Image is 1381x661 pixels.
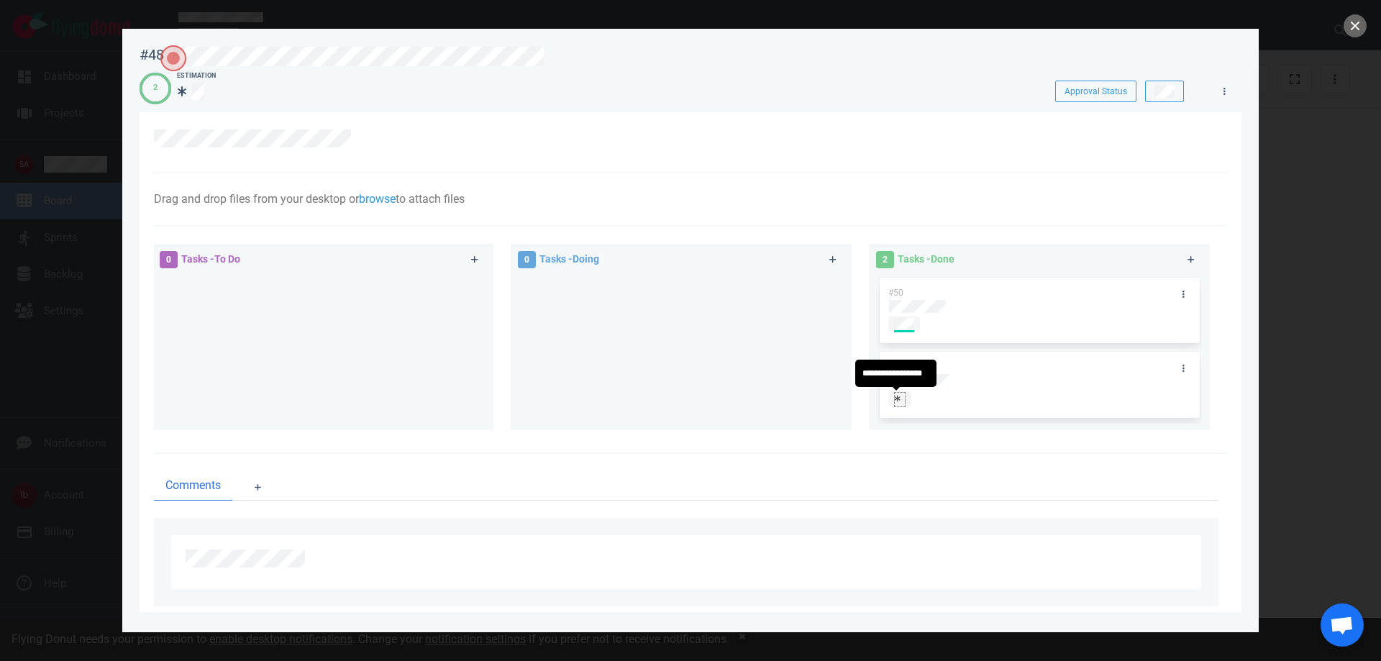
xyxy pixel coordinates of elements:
[181,253,240,265] span: Tasks - To Do
[359,192,396,206] a: browse
[160,251,178,268] span: 0
[1321,603,1364,647] div: Open de chat
[1344,14,1367,37] button: close
[140,46,164,64] div: #48
[518,251,536,268] span: 0
[539,253,599,265] span: Tasks - Doing
[898,253,954,265] span: Tasks - Done
[888,288,903,298] span: #50
[1055,81,1136,102] button: Approval Status
[177,71,217,81] div: Estimation
[153,82,158,94] div: 2
[154,192,359,206] span: Drag and drop files from your desktop or
[160,45,186,71] button: Open the dialog
[876,251,894,268] span: 2
[396,192,465,206] span: to attach files
[165,477,221,494] span: Comments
